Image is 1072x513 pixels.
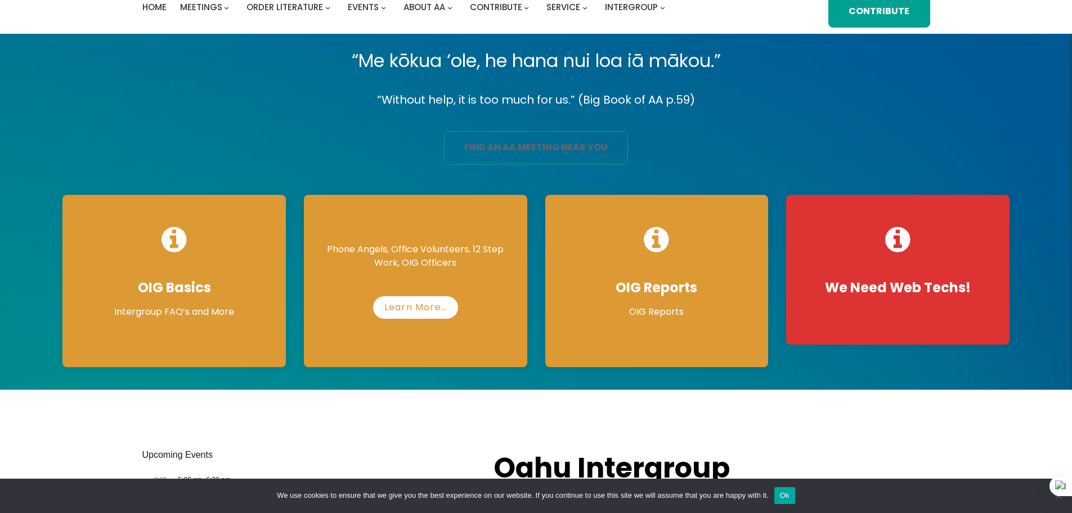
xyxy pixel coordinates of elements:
p: Intergroup FAQ’s and More [74,305,275,319]
div: Keywords by Traffic [124,66,190,74]
span: Events [348,1,379,13]
p: “Me kōkua ‘ole, he hana nui loa iā mākou.” [53,45,1019,77]
time: – [178,476,231,484]
h4: OIG Basics [74,279,275,296]
span: We use cookies to ensure that we give you the best experience on our website. If you continue to ... [277,490,768,501]
a: find an aa meeting near you [444,131,628,164]
button: About AA submenu [447,5,452,10]
button: Ok [774,487,795,504]
span: Oct [142,475,178,485]
button: Intergroup submenu [660,5,665,10]
span: Service [546,1,580,13]
h2: Oahu Intergroup [494,448,765,488]
img: tab_domain_overview_orange.svg [30,65,39,74]
h4: We Need Web Techs! [797,279,998,296]
button: Service submenu [582,5,587,10]
p: Phone Angels, Office Volunteers, 12 Step Work, OIG Officers [315,243,516,270]
span: Order Literature [246,1,323,13]
span: Meetings [180,1,222,13]
div: v 4.0.25 [32,18,55,27]
div: Domain: [DOMAIN_NAME] [29,29,124,38]
img: website_grey.svg [18,29,27,38]
span: 5:00 pm [178,476,203,484]
button: Order Literature submenu [325,5,330,10]
a: Learn More… [373,296,458,319]
p: OIG Reports [557,305,757,319]
img: logo_orange.svg [18,18,27,27]
button: Meetings submenu [224,5,229,10]
h2: Upcoming Events [142,448,472,462]
h4: OIG Reports [557,279,757,296]
p: “Without help, it is too much for us.” (Big Book of AA p.59) [53,90,1019,110]
img: tab_keywords_by_traffic_grey.svg [112,65,121,74]
span: Home [142,1,167,13]
button: Events submenu [381,5,386,10]
span: 6:30 pm [207,476,231,484]
span: Contribute [470,1,522,13]
span: About AA [403,1,445,13]
button: Contribute submenu [524,5,529,10]
span: Intergroup [605,1,658,13]
div: Domain Overview [43,66,101,74]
